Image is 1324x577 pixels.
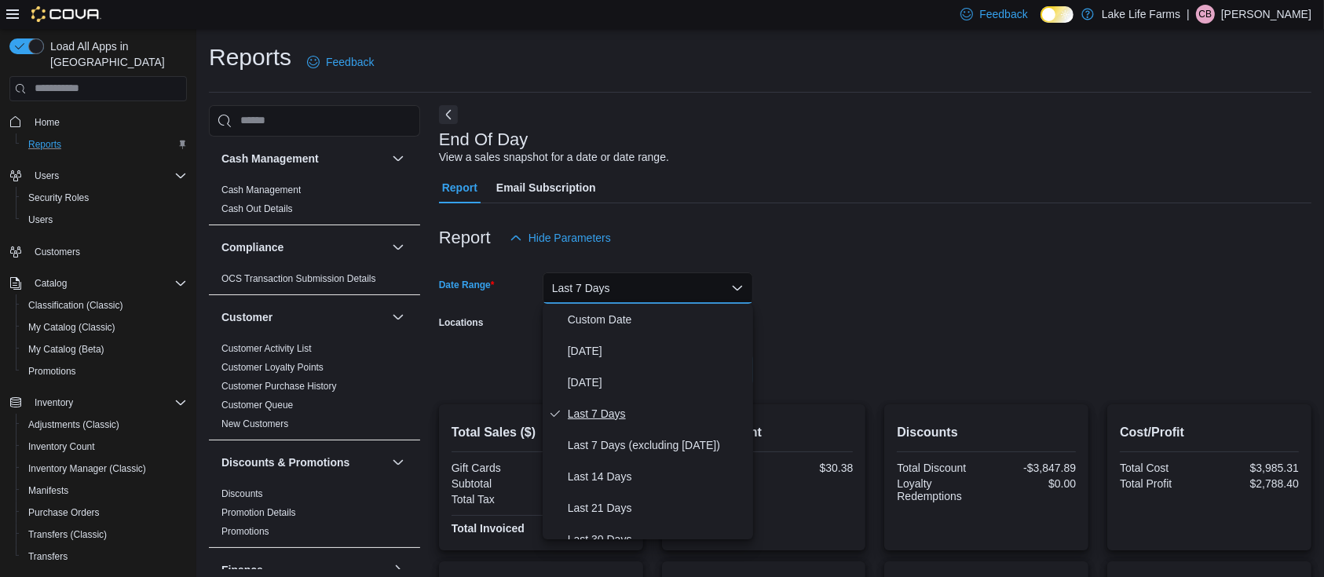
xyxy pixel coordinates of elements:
div: Loyalty Redemptions [897,477,983,502]
h3: Compliance [221,239,283,255]
a: OCS Transaction Submission Details [221,273,376,284]
a: Users [22,210,59,229]
span: Inventory Manager (Classic) [22,459,187,478]
div: $0.00 [989,477,1076,490]
button: Classification (Classic) [16,294,193,316]
button: Customer [221,309,386,325]
button: Compliance [221,239,386,255]
button: Last 7 Days [543,272,753,304]
a: Customer Purchase History [221,381,337,392]
span: Transfers [28,550,68,563]
span: Inventory Count [28,440,95,453]
div: Customer [209,339,420,440]
button: Compliance [389,238,408,257]
span: Purchase Orders [28,506,100,519]
span: Reports [22,135,187,154]
a: New Customers [221,418,288,429]
div: $30.38 [766,462,853,474]
span: CB [1199,5,1212,24]
button: Home [3,111,193,133]
h2: Average Spent [675,423,854,442]
span: Dark Mode [1041,23,1041,24]
span: Manifests [28,484,68,497]
h3: Customer [221,309,272,325]
span: Email Subscription [496,172,596,203]
span: Last 21 Days [568,498,747,517]
button: Transfers (Classic) [16,524,193,546]
span: Cash Management [221,184,301,196]
a: Classification (Classic) [22,296,130,315]
span: Customers [35,246,80,258]
div: $3,985.31 [1212,462,1299,474]
span: Last 7 Days [568,404,747,423]
span: [DATE] [568,341,747,360]
button: Discounts & Promotions [389,453,408,472]
a: Customer Loyalty Points [221,362,324,373]
button: Hide Parameters [503,222,617,254]
span: Customer Queue [221,399,293,411]
span: Catalog [28,274,187,293]
span: Customers [28,242,187,261]
span: Users [35,170,59,182]
span: Inventory [35,396,73,409]
h3: End Of Day [439,130,529,149]
a: Promotions [22,362,82,381]
button: Customer [389,308,408,327]
div: View a sales snapshot for a date or date range. [439,149,669,166]
span: Users [28,166,187,185]
a: My Catalog (Classic) [22,318,122,337]
span: Adjustments (Classic) [22,415,187,434]
button: Catalog [28,274,73,293]
span: Promotions [28,365,76,378]
div: Discounts & Promotions [209,484,420,547]
button: Inventory Manager (Classic) [16,458,193,480]
a: Transfers (Classic) [22,525,113,544]
span: Transfers (Classic) [22,525,187,544]
h2: Cost/Profit [1120,423,1299,442]
a: Security Roles [22,188,95,207]
span: Last 14 Days [568,467,747,486]
a: Discounts [221,488,263,499]
span: My Catalog (Classic) [22,318,187,337]
label: Locations [439,316,484,329]
span: Home [35,116,60,129]
a: Customer Queue [221,400,293,411]
span: Users [22,210,187,229]
div: Total Profit [1120,477,1206,490]
div: Subtotal [452,477,538,490]
span: Customer Activity List [221,342,312,355]
span: My Catalog (Beta) [22,340,187,359]
span: Discounts [221,488,263,500]
button: My Catalog (Classic) [16,316,193,338]
button: Security Roles [16,187,193,209]
button: Discounts & Promotions [221,455,386,470]
a: My Catalog (Beta) [22,340,111,359]
button: Reports [16,133,193,155]
span: Inventory Manager (Classic) [28,462,146,475]
span: Purchase Orders [22,503,187,522]
h2: Total Sales ($) [452,423,631,442]
div: Compliance [209,269,420,294]
span: Reports [28,138,61,151]
span: Promotion Details [221,506,296,519]
span: [DATE] [568,373,747,392]
p: | [1187,5,1190,24]
button: Customers [3,240,193,263]
button: Adjustments (Classic) [16,414,193,436]
span: Cash Out Details [221,203,293,215]
button: Promotions [16,360,193,382]
span: My Catalog (Classic) [28,321,115,334]
button: Transfers [16,546,193,568]
button: Cash Management [221,151,386,166]
h2: Discounts [897,423,1076,442]
span: Catalog [35,277,67,290]
span: Manifests [22,481,187,500]
span: OCS Transaction Submission Details [221,272,376,285]
a: Transfers [22,547,74,566]
h3: Cash Management [221,151,319,166]
strong: Total Invoiced [452,522,525,535]
a: Promotion Details [221,507,296,518]
a: Promotions [221,526,269,537]
span: Custom Date [568,310,747,329]
div: Total Discount [897,462,983,474]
